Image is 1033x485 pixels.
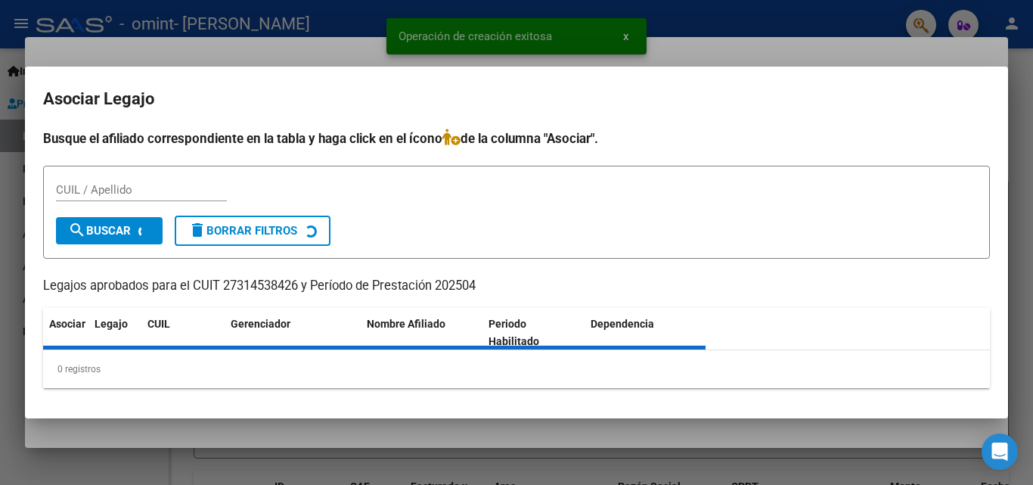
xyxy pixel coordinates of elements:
[489,318,539,347] span: Periodo Habilitado
[95,318,128,330] span: Legajo
[225,308,361,358] datatable-header-cell: Gerenciador
[482,308,585,358] datatable-header-cell: Periodo Habilitado
[43,308,88,358] datatable-header-cell: Asociar
[43,129,990,148] h4: Busque el afiliado correspondiente en la tabla y haga click en el ícono de la columna "Asociar".
[175,216,330,246] button: Borrar Filtros
[982,434,1018,470] div: Open Intercom Messenger
[141,308,225,358] datatable-header-cell: CUIL
[231,318,290,330] span: Gerenciador
[361,308,482,358] datatable-header-cell: Nombre Afiliado
[591,318,654,330] span: Dependencia
[147,318,170,330] span: CUIL
[68,224,131,238] span: Buscar
[49,318,85,330] span: Asociar
[367,318,445,330] span: Nombre Afiliado
[188,221,206,239] mat-icon: delete
[43,85,990,113] h2: Asociar Legajo
[88,308,141,358] datatable-header-cell: Legajo
[43,350,990,388] div: 0 registros
[188,224,297,238] span: Borrar Filtros
[585,308,706,358] datatable-header-cell: Dependencia
[68,221,86,239] mat-icon: search
[56,217,163,244] button: Buscar
[43,277,990,296] p: Legajos aprobados para el CUIT 27314538426 y Período de Prestación 202504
